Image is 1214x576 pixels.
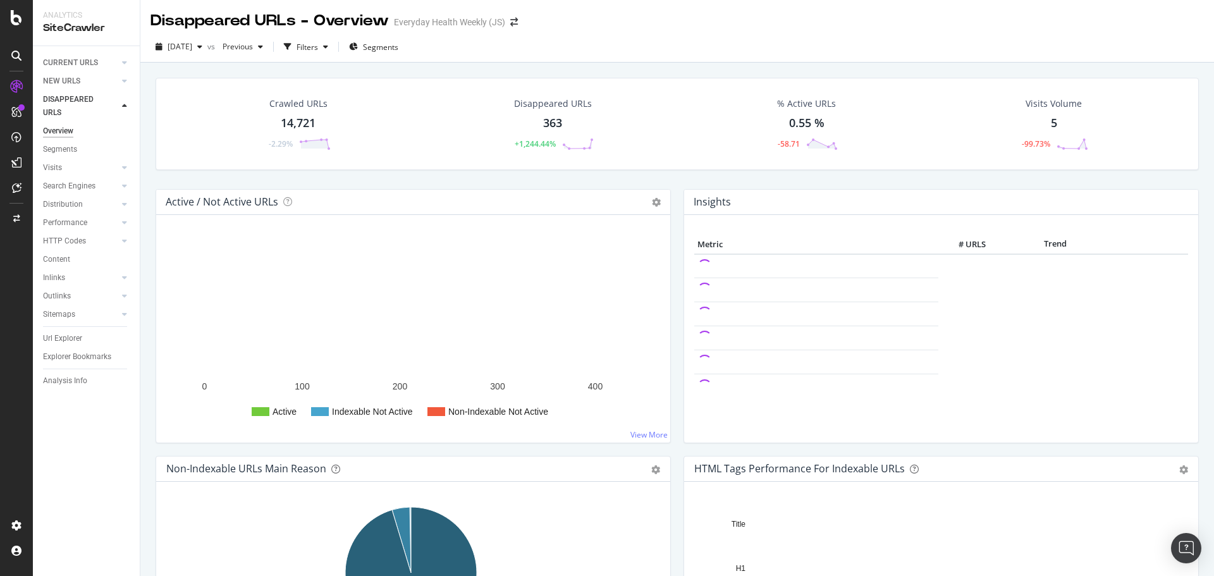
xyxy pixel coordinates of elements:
div: Segments [43,143,77,156]
a: Sitemaps [43,308,118,321]
a: CURRENT URLS [43,56,118,70]
a: Search Engines [43,180,118,193]
div: Url Explorer [43,332,82,345]
div: DISAPPEARED URLS [43,93,107,119]
a: View More [630,429,668,440]
text: Indexable Not Active [332,407,413,417]
div: 14,721 [281,115,316,132]
div: -58.71 [778,138,800,149]
a: HTTP Codes [43,235,118,248]
text: 300 [490,381,505,391]
div: Performance [43,216,87,230]
a: Analysis Info [43,374,131,388]
div: Distribution [43,198,83,211]
h4: Insights [694,193,731,211]
text: Non-Indexable Not Active [448,407,548,417]
button: Filters [279,37,333,57]
div: NEW URLS [43,75,80,88]
a: Performance [43,216,118,230]
div: +1,244.44% [515,138,556,149]
svg: A chart. [166,235,656,432]
th: # URLS [938,235,989,254]
text: 200 [393,381,408,391]
a: Distribution [43,198,118,211]
div: % Active URLs [777,97,836,110]
div: Non-Indexable URLs Main Reason [166,462,326,475]
span: 2025 Sep. 17th [168,41,192,52]
div: Filters [297,42,318,52]
span: vs [207,41,218,52]
a: Inlinks [43,271,118,285]
div: Open Intercom Messenger [1171,533,1201,563]
text: 0 [202,381,207,391]
div: Disappeared URLs - Overview [150,10,389,32]
div: Visits [43,161,62,175]
div: -99.73% [1022,138,1050,149]
div: Outlinks [43,290,71,303]
div: Inlinks [43,271,65,285]
div: SiteCrawler [43,21,130,35]
button: Segments [344,37,403,57]
a: Visits [43,161,118,175]
a: Content [43,253,131,266]
text: H1 [736,564,746,573]
div: Analytics [43,10,130,21]
a: Segments [43,143,131,156]
div: 363 [543,115,562,132]
div: gear [1179,465,1188,474]
a: Overview [43,125,131,138]
span: Segments [363,42,398,52]
div: HTTP Codes [43,235,86,248]
text: 400 [588,381,603,391]
i: Options [652,198,661,207]
div: arrow-right-arrow-left [510,18,518,27]
div: Visits Volume [1026,97,1082,110]
div: -2.29% [269,138,293,149]
div: Overview [43,125,73,138]
div: Crawled URLs [269,97,328,110]
div: gear [651,465,660,474]
div: CURRENT URLS [43,56,98,70]
div: Content [43,253,70,266]
div: HTML Tags Performance for Indexable URLs [694,462,905,475]
a: Explorer Bookmarks [43,350,131,364]
div: Search Engines [43,180,95,193]
span: Previous [218,41,253,52]
div: Disappeared URLs [514,97,592,110]
th: Trend [989,235,1122,254]
button: Previous [218,37,268,57]
a: Outlinks [43,290,118,303]
a: NEW URLS [43,75,118,88]
text: 100 [295,381,310,391]
div: Sitemaps [43,308,75,321]
h4: Active / Not Active URLs [166,193,278,211]
div: 0.55 % [789,115,825,132]
div: Analysis Info [43,374,87,388]
a: Url Explorer [43,332,131,345]
button: [DATE] [150,37,207,57]
div: Explorer Bookmarks [43,350,111,364]
div: Everyday Health Weekly (JS) [394,16,505,28]
th: Metric [694,235,938,254]
a: DISAPPEARED URLS [43,93,118,119]
div: 5 [1051,115,1057,132]
text: Active [273,407,297,417]
text: Title [732,520,746,529]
